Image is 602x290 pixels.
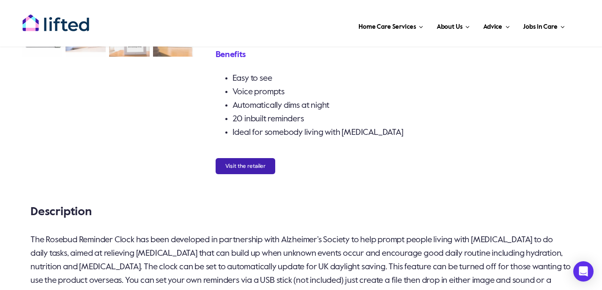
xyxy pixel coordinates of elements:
h4: Benefits [216,49,580,61]
li: Automatically dims at night [233,99,580,112]
span: Home Care Services [358,20,416,34]
a: Advice [481,13,512,38]
li: Easy to see [233,72,580,85]
li: 20 inbuilt reminders [233,112,580,126]
a: lifted-logo [22,14,90,22]
li: Ideal for somebody living with [MEDICAL_DATA] [233,126,580,140]
span: Jobs in Care [523,20,557,34]
div: Open Intercom Messenger [573,261,594,282]
a: Jobs in Care [520,13,567,38]
span: Advice [483,20,502,34]
span: About Us [437,20,462,34]
a: Home Care Services [356,13,426,38]
h2: Description [30,200,572,223]
button: Visit the retailer [216,158,276,174]
nav: Main Menu [117,13,567,38]
li: Voice prompts [233,85,580,99]
a: About Us [434,13,472,38]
